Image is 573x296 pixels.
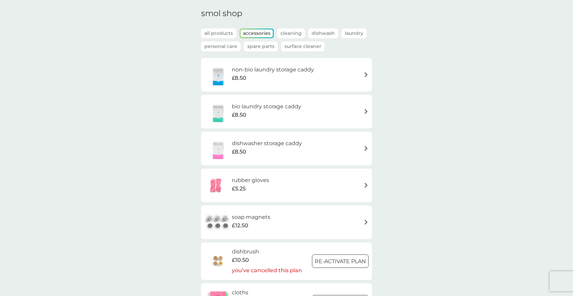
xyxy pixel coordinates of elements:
[232,139,302,148] h6: dishwasher storage caddy
[204,63,232,86] img: non-bio laundry storage caddy
[201,42,241,51] button: Personal Care
[201,28,236,38] button: all products
[315,257,366,266] p: Re-activate Plan
[232,147,246,156] span: £8.50
[244,42,278,51] button: Spare Parts
[204,100,232,123] img: bio laundry storage caddy
[241,29,273,37] button: Accessories
[364,146,369,151] img: arrow right
[204,211,232,234] img: soap magnets
[204,249,232,273] img: dishbrush
[232,102,301,111] h6: bio laundry storage caddy
[281,42,325,51] button: Surface Cleaner
[201,9,372,18] h1: smol shop
[341,28,367,38] button: Laundry
[232,111,246,119] span: £8.50
[204,174,228,197] img: rubber gloves
[232,256,249,264] span: £10.50
[232,266,302,275] p: you’ve cancelled this plan
[232,65,314,74] h6: non-bio laundry storage caddy
[312,254,369,268] button: Re-activate Plan
[364,220,369,225] img: arrow right
[204,137,232,160] img: dishwasher storage caddy
[277,28,305,38] button: Cleaning
[364,72,369,77] img: arrow right
[364,183,369,188] img: arrow right
[364,109,369,114] img: arrow right
[308,28,338,38] button: Dishwash
[232,247,302,256] h6: dishbrush
[232,184,246,193] span: £5.25
[232,213,270,222] h6: soap magnets
[232,221,248,230] span: £12.50
[232,74,246,82] span: £8.50
[232,176,269,185] h6: rubber gloves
